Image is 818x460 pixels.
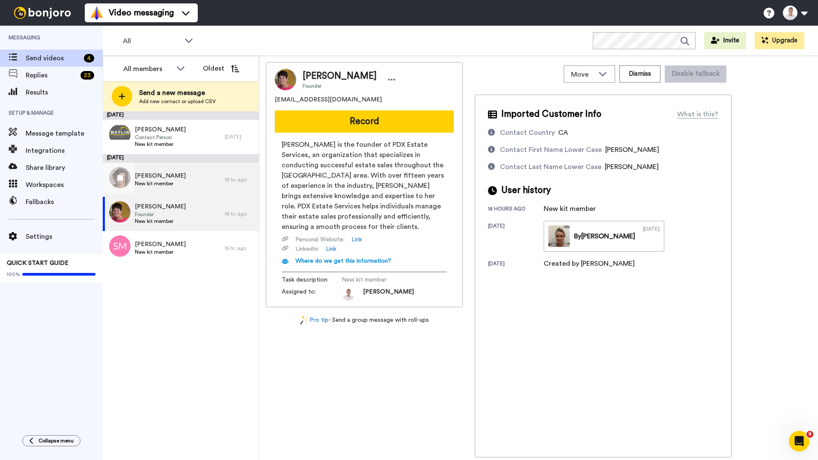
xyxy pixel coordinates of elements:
iframe: Intercom live chat [789,431,809,451]
span: Where do we get this information? [295,258,391,264]
span: New kit member [135,141,186,148]
span: Move [571,69,594,80]
button: Collapse menu [22,435,80,446]
img: magic-wand.svg [300,316,308,325]
div: 18 hr. ago [225,176,255,183]
span: Results [26,87,103,98]
div: Created by [PERSON_NAME] [544,258,635,269]
span: CA [558,129,568,136]
span: New kit member [135,249,186,255]
span: Settings [26,231,103,242]
button: Upgrade [755,32,804,49]
button: Oldest [196,60,246,77]
span: Send a new message [139,88,216,98]
span: 100% [7,271,20,278]
div: [DATE] [225,134,255,140]
img: vm-color.svg [90,6,104,20]
span: [PERSON_NAME] [363,288,414,300]
span: Founder [303,83,377,89]
div: 23 [80,71,94,80]
span: [PERSON_NAME] [135,125,186,134]
span: QUICK START GUIDE [7,260,68,266]
span: Personal Website : [295,235,345,244]
div: What is this? [677,109,718,119]
span: Contact Person [135,134,186,141]
img: sm.png [109,235,131,257]
div: - Send a group message with roll-ups [266,316,463,325]
span: Integrations [26,145,103,156]
span: Imported Customer Info [501,108,601,121]
div: By [PERSON_NAME] [574,231,635,241]
span: New kit member [135,218,186,225]
span: Founder [135,211,186,218]
button: Disable fallback [665,65,726,83]
span: User history [501,184,551,197]
div: 4 [84,54,94,62]
span: Workspaces [26,180,103,190]
div: New kit member [544,204,596,214]
span: [PERSON_NAME] [605,146,659,153]
span: Video messaging [109,7,174,19]
div: Contact Last Name Lower Case [500,162,601,172]
img: a4786d0f-e1fa-4571-b6b5-e90ebcaf0e89-1725441774.jpg [342,288,354,300]
div: Contact First Name Lower Case [500,145,602,155]
span: Add new contact or upload CSV [139,98,216,105]
span: [PERSON_NAME] [303,70,377,83]
span: Collapse menu [39,437,74,444]
span: Task description : [282,276,342,284]
a: Link [326,245,336,253]
button: Record [275,110,454,133]
span: New kit member [135,180,186,187]
span: [PERSON_NAME] is the founder of PDX Estate Services, an organization that specializes in conducti... [282,139,447,232]
div: 15 hr. ago [225,245,255,252]
a: Pro tip [300,316,328,325]
img: Image of Lynne Brady [275,69,296,90]
img: bfd9aebf-be26-49dd-9418-f9bc97b8d662.jpg [109,201,131,223]
span: All [123,36,180,46]
div: [DATE] [488,260,544,269]
span: Fallbacks [26,197,103,207]
span: LinkedIn : [295,245,319,253]
img: dbc0512f-2a51-42bc-a7b1-405c65f2a2c7-thumb.jpg [548,226,570,247]
span: Replies [26,70,77,80]
span: [PERSON_NAME] [135,240,186,249]
span: Share library [26,163,103,173]
span: New kit member [342,276,423,284]
div: All members [123,64,172,74]
span: [PERSON_NAME] [605,163,659,170]
img: 9ce18cc8-f4d0-4c5c-bd03-8de9f56a83ac.jpg [109,124,131,145]
span: Send videos [26,53,80,63]
span: [EMAIL_ADDRESS][DOMAIN_NAME] [275,95,382,104]
div: 18 hours ago [488,205,544,214]
a: Link [351,235,362,244]
div: [DATE] [643,226,660,247]
div: [DATE] [488,223,544,252]
span: [PERSON_NAME] [135,202,186,211]
div: [DATE] [103,154,259,163]
button: Dismiss [619,65,660,83]
span: Assigned to: [282,288,342,300]
button: Invite [704,32,746,49]
div: 18 hr. ago [225,211,255,217]
span: Message template [26,128,103,139]
span: [PERSON_NAME] [135,172,186,180]
div: [DATE] [103,111,259,120]
a: By[PERSON_NAME][DATE] [544,221,664,252]
div: Contact Country [500,128,555,138]
span: 9 [806,431,813,438]
img: bj-logo-header-white.svg [10,7,74,19]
